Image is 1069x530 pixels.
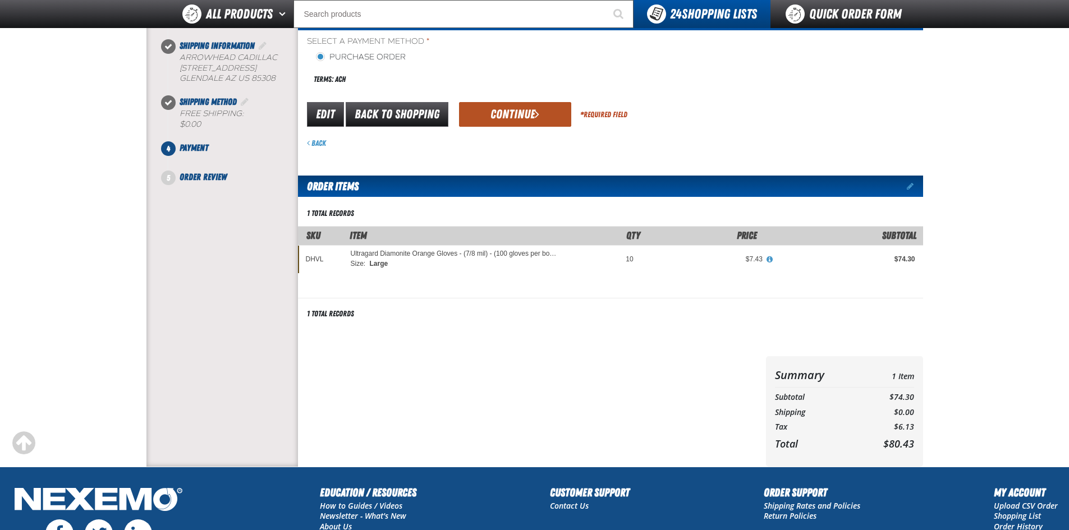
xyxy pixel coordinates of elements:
img: Nexemo Logo [11,484,186,517]
a: SKU [306,229,320,241]
li: Payment. Step 4 of 5. Not Completed [168,141,298,170]
span: Order Review [180,172,227,182]
span: GLENDALE [180,73,223,83]
span: AZ [225,73,236,83]
a: Return Policies [764,510,816,521]
span: Subtotal [882,229,916,241]
button: Continue [459,102,571,127]
div: Scroll to the top [11,431,36,455]
h2: Customer Support [550,484,630,501]
a: Edit items [907,182,923,190]
span: 10 [626,255,633,263]
span: All Products [206,4,273,24]
th: Tax [775,420,861,435]
h2: Order Support [764,484,860,501]
span: Price [737,229,757,241]
li: Order Review. Step 5 of 5. Not Completed [168,170,298,184]
a: Upload CSV Order [994,500,1058,511]
a: Shipping Rates and Policies [764,500,860,511]
span: Shipping Information [180,40,255,51]
th: Subtotal [775,390,861,405]
span: Item [350,229,367,241]
span: [STREET_ADDRESS] [180,63,256,73]
strong: $0.00 [180,119,201,129]
label: Purchase Order [316,52,406,63]
a: Edit Shipping Method [239,96,250,107]
span: Select a Payment Method [307,36,611,47]
span: Shipping Method [180,96,237,107]
h2: My Account [994,484,1058,501]
div: Free Shipping: [180,109,298,130]
div: $7.43 [649,255,763,264]
div: Required Field [580,109,627,120]
h2: Education / Resources [320,484,416,501]
button: View All Prices for Ultragard Diamonite Orange Gloves - (7/8 mil) - (100 gloves per box MIN 10 bo... [763,255,777,265]
strong: 24 [670,6,682,22]
span: Large [369,260,388,268]
div: 1 total records [307,308,354,319]
a: Back to Shopping [346,102,448,127]
a: How to Guides / Videos [320,500,402,511]
span: Payment [180,142,208,153]
span: Arrowhead Cadillac [180,53,277,62]
li: Shipping Method. Step 3 of 5. Completed [168,95,298,141]
td: $6.13 [860,420,914,435]
a: Back [307,139,326,148]
div: Terms: ACH [307,67,611,91]
span: 4 [161,141,176,156]
a: Newsletter - What's New [320,510,406,521]
span: Qty [626,229,640,241]
input: Purchase Order [316,52,325,61]
span: $80.43 [883,437,914,450]
td: DHVL [298,245,343,273]
div: $74.30 [778,255,915,264]
td: $74.30 [860,390,914,405]
a: Contact Us [550,500,589,511]
th: Shipping [775,405,861,420]
th: Total [775,435,861,453]
th: Summary [775,365,861,385]
a: Shopping List [994,510,1041,521]
span: Shopping Lists [670,6,757,22]
span: Size: [351,260,367,268]
a: Edit Shipping Information [257,40,268,51]
span: US [238,73,249,83]
a: Edit [307,102,344,127]
h2: Order Items [298,176,359,197]
div: 1 total records [307,208,354,219]
span: 5 [161,170,176,185]
td: 1 Item [860,365,914,385]
li: Shipping Information. Step 2 of 5. Completed [168,39,298,96]
td: $0.00 [860,405,914,420]
a: Ultragard Diamonite Orange Gloves - (7/8 mil) - (100 gloves per box MIN 10 box order) [351,250,559,258]
bdo: 85308 [251,73,276,83]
